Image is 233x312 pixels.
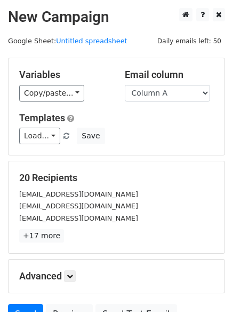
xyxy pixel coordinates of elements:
[8,37,127,45] small: Google Sheet:
[19,172,214,184] h5: 20 Recipients
[19,202,138,210] small: [EMAIL_ADDRESS][DOMAIN_NAME]
[19,270,214,282] h5: Advanced
[154,37,225,45] a: Daily emails left: 50
[19,112,65,123] a: Templates
[19,190,138,198] small: [EMAIL_ADDRESS][DOMAIN_NAME]
[19,128,60,144] a: Load...
[56,37,127,45] a: Untitled spreadsheet
[19,229,64,243] a: +17 more
[154,35,225,47] span: Daily emails left: 50
[19,85,84,102] a: Copy/paste...
[19,214,138,222] small: [EMAIL_ADDRESS][DOMAIN_NAME]
[77,128,105,144] button: Save
[19,69,109,81] h5: Variables
[125,69,214,81] h5: Email column
[8,8,225,26] h2: New Campaign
